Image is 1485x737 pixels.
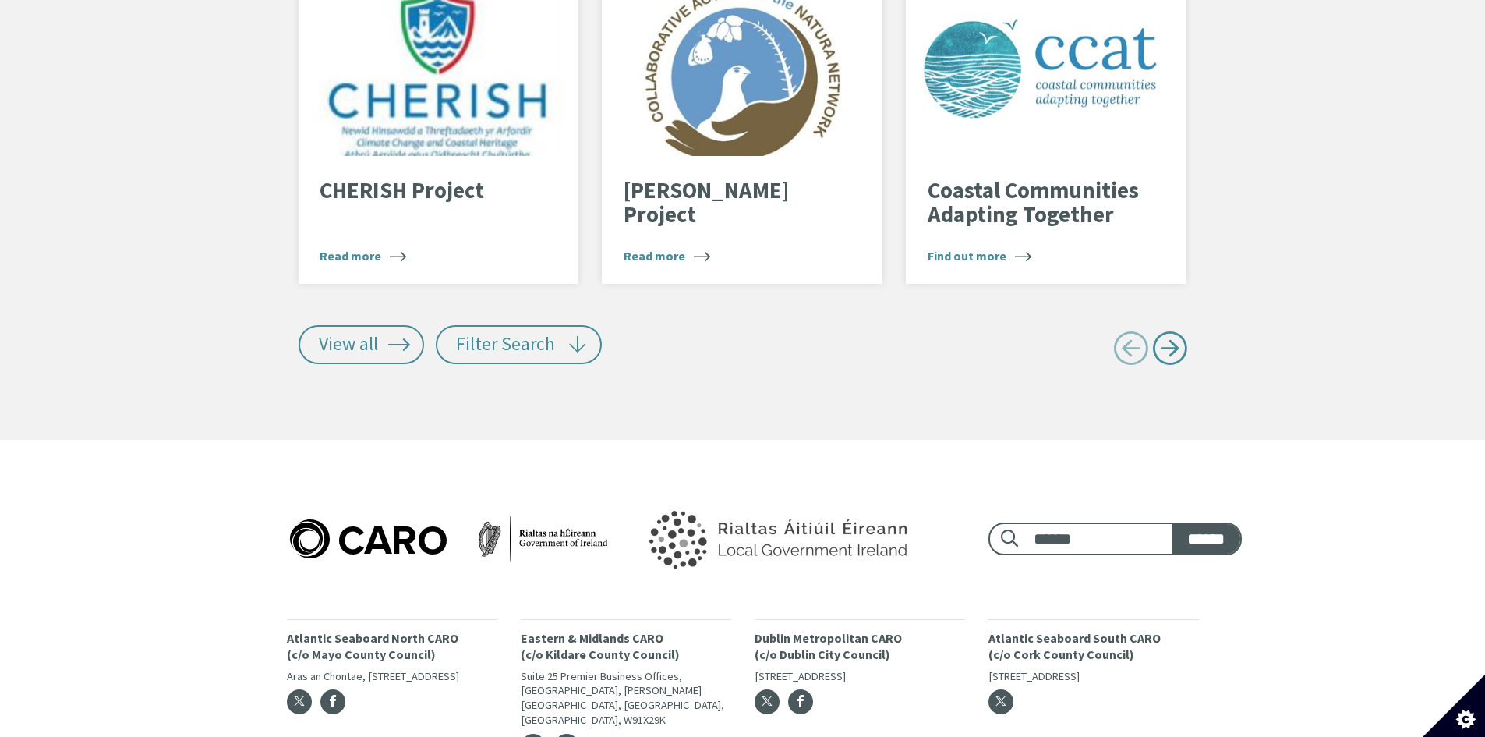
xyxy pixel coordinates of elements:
a: Previous page [1113,325,1148,377]
img: Government of Ireland logo [613,490,938,588]
span: Read more [320,246,406,265]
p: Atlantic Seaboard North CARO (c/o Mayo County Council) [287,630,497,663]
p: Suite 25 Premier Business Offices, [GEOGRAPHIC_DATA], [PERSON_NAME][GEOGRAPHIC_DATA], [GEOGRAPHIC... [521,669,731,728]
a: Twitter [988,689,1013,714]
img: Caro logo [287,516,611,562]
a: Next page [1152,325,1187,377]
p: Coastal Communities Adapting Together [928,179,1142,228]
p: [STREET_ADDRESS] [755,669,965,684]
span: Read more [624,246,710,265]
p: Dublin Metropolitan CARO (c/o Dublin City Council) [755,630,965,663]
p: Aras an Chontae, [STREET_ADDRESS] [287,669,497,684]
a: Twitter [287,689,312,714]
a: View all [299,325,425,364]
p: Atlantic Seaboard South CARO (c/o Cork County Council) [988,630,1199,663]
p: [STREET_ADDRESS] [988,669,1199,684]
button: Filter Search [436,325,602,364]
span: Find out more [928,246,1031,265]
button: Set cookie preferences [1423,675,1485,737]
p: [PERSON_NAME] Project [624,179,838,228]
a: Facebook [320,689,345,714]
a: Twitter [755,689,780,714]
a: Facebook [788,689,813,714]
p: CHERISH Project [320,179,534,204]
p: Eastern & Midlands CARO (c/o Kildare County Council) [521,630,731,663]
